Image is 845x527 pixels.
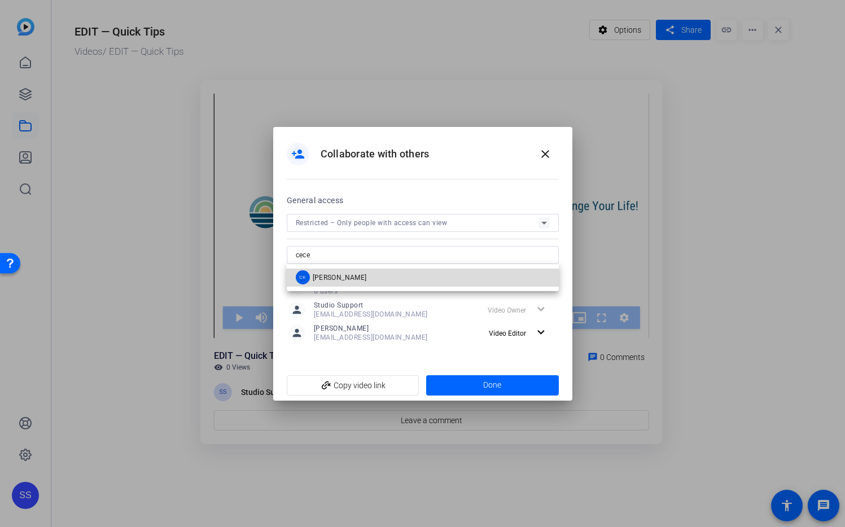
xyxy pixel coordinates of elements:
[483,379,501,391] span: Done
[313,273,367,282] span: [PERSON_NAME]
[489,330,526,337] span: Video Editor
[287,375,419,396] button: Copy video link
[296,375,410,396] span: Copy video link
[314,324,428,333] span: [PERSON_NAME]
[288,301,305,318] mat-icon: person
[287,194,344,207] h2: General access
[314,301,428,310] span: Studio Support
[291,147,305,161] mat-icon: person_add
[482,276,557,297] button: Video Viewer
[288,324,305,341] mat-icon: person
[538,147,552,161] mat-icon: close
[296,270,310,284] div: CK
[321,147,430,161] h1: Collaborate with others
[314,310,428,319] span: [EMAIL_ADDRESS][DOMAIN_NAME]
[314,333,428,342] span: [EMAIL_ADDRESS][DOMAIN_NAME]
[484,323,557,343] button: Video Editor
[534,326,548,340] mat-icon: expand_more
[487,283,526,291] span: Video Viewer
[426,375,559,396] button: Done
[296,219,448,227] span: Restricted – Only people with access can view
[314,287,388,296] span: 6 users
[296,248,550,262] input: Add others: Type email, team name or team members name
[317,376,336,396] mat-icon: add_link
